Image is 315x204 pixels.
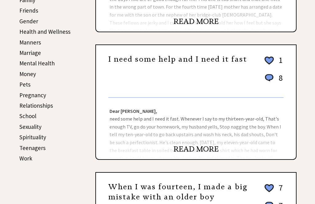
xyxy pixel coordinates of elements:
a: Pets [19,81,30,88]
a: Manners [19,39,41,46]
div: need some help and I need it fast. Whenever I say to my thirteen-year-old, That's enough TV, go d... [96,98,296,159]
a: Money [19,70,36,78]
a: Pregnancy [19,91,46,99]
a: Mental Health [19,60,55,67]
a: Sexuality [19,123,42,130]
strong: Dear [PERSON_NAME], [110,108,157,114]
td: 1 [276,55,283,72]
a: School [19,112,36,120]
a: Work [19,155,32,162]
a: Health and Wellness [19,28,70,35]
a: Teenagers [19,144,46,152]
a: Spirituality [19,133,46,141]
a: Friends [19,7,38,14]
a: I need some help and I need it fast [108,55,247,64]
a: READ MORE [173,17,219,26]
img: heart_outline%202.png [264,183,275,194]
td: 7 [276,183,283,200]
img: heart_outline%202.png [264,55,275,66]
a: Relationships [19,102,53,109]
a: Gender [19,17,38,25]
a: READ MORE [173,144,219,154]
td: 8 [276,73,283,89]
a: When I was fourteen, I made a big mistake with an older boy [108,182,248,202]
img: message_round%201.png [264,73,275,83]
a: Marriage [19,49,41,56]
